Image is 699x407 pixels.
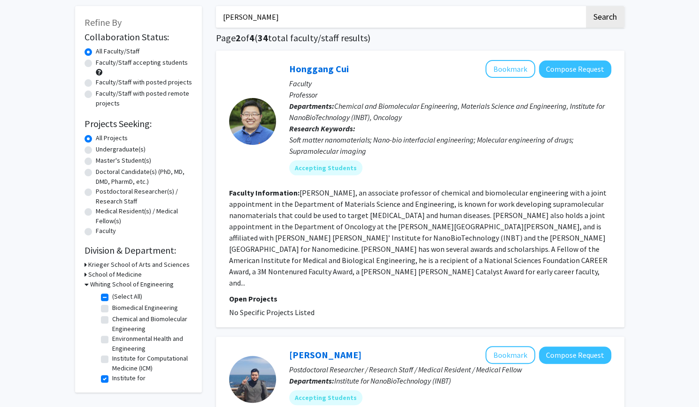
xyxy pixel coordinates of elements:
button: Compose Request to Honggang Cui [539,60,611,78]
label: Faculty/Staff with posted projects [96,77,192,87]
p: Professor [289,89,611,100]
button: Add Byunghwa Kang to Bookmarks [485,346,535,364]
label: Chemical and Biomolecular Engineering [112,314,190,334]
label: All Projects [96,133,128,143]
a: [PERSON_NAME] [289,349,361,361]
div: Soft matter nanomaterials; Nano-bio interfacial engineering; Molecular engineering of drugs; Supr... [289,134,611,157]
label: Master's Student(s) [96,156,151,166]
h2: Division & Department: [84,245,192,256]
span: 4 [249,32,254,44]
label: Biomedical Engineering [112,303,178,313]
h1: Page of ( total faculty/staff results) [216,32,624,44]
p: Faculty [289,78,611,89]
h2: Collaboration Status: [84,31,192,43]
h3: School of Medicine [88,270,142,279]
mat-chip: Accepting Students [289,390,362,405]
b: Research Keywords: [289,124,355,133]
button: Add Honggang Cui to Bookmarks [485,60,535,78]
span: No Specific Projects Listed [229,308,315,317]
input: Search Keywords [216,6,584,28]
span: Chemical and Biomolecular Engineering, Materials Science and Engineering, Institute for NanoBioTe... [289,101,605,122]
label: Postdoctoral Researcher(s) / Research Staff [96,187,192,206]
label: Institute for NanoBioTechnology (INBT) [112,373,190,393]
a: Honggang Cui [289,63,349,75]
span: 2 [236,32,241,44]
button: Search [586,6,624,28]
p: Postdoctoral Researcher / Research Staff / Medical Resident / Medical Fellow [289,364,611,375]
h3: Whiting School of Engineering [90,279,174,289]
span: Institute for NanoBioTechnology (INBT) [334,376,451,385]
label: (Select All) [112,292,142,301]
label: Medical Resident(s) / Medical Fellow(s) [96,206,192,226]
label: Environmental Health and Engineering [112,334,190,354]
button: Compose Request to Byunghwa Kang [539,347,611,364]
label: Doctoral Candidate(s) (PhD, MD, DMD, PharmD, etc.) [96,167,192,187]
span: Refine By [84,16,122,28]
fg-read-more: [PERSON_NAME], an associate professor of chemical and biomolecular engineering with a joint appoi... [229,188,607,287]
iframe: Chat [7,365,40,400]
h2: Projects Seeking: [84,118,192,129]
label: Undergraduate(s) [96,144,146,154]
span: 34 [258,32,268,44]
label: All Faculty/Staff [96,46,139,56]
b: Faculty Information: [229,188,300,197]
label: Faculty/Staff with posted remote projects [96,89,192,108]
label: Institute for Computational Medicine (ICM) [112,354,190,373]
label: Faculty [96,226,116,236]
b: Departments: [289,376,334,385]
label: Faculty/Staff accepting students [96,58,188,68]
b: Departments: [289,101,334,111]
h3: Krieger School of Arts and Sciences [88,260,190,270]
p: Open Projects [229,293,611,304]
mat-chip: Accepting Students [289,160,362,175]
